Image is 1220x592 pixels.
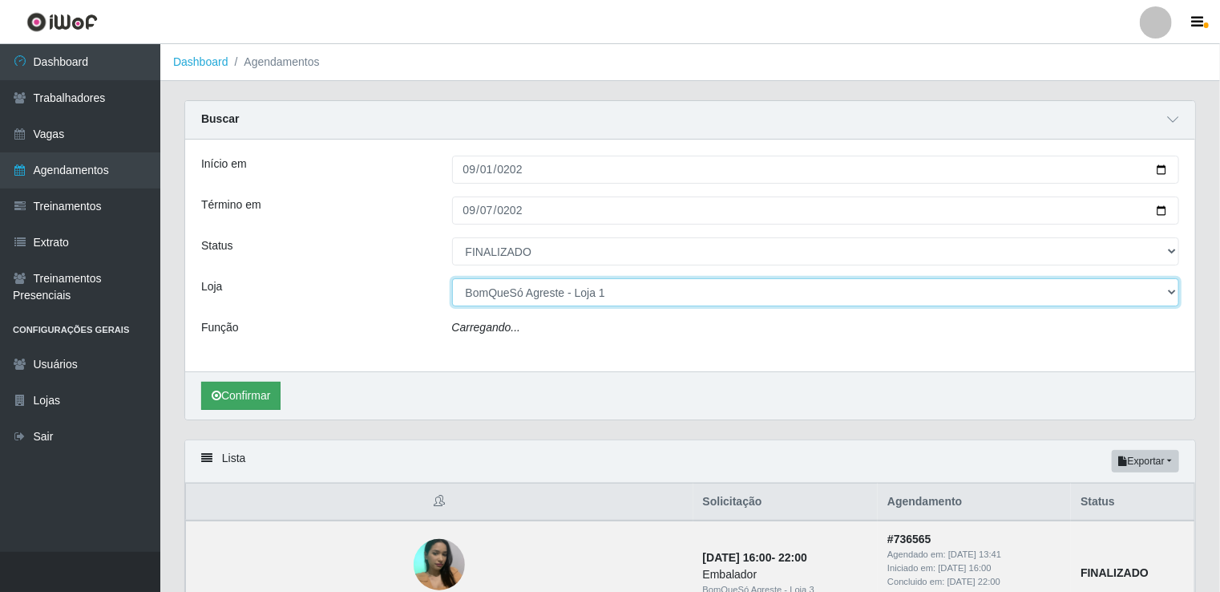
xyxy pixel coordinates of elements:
[201,112,239,125] strong: Buscar
[887,548,1061,562] div: Agendado em:
[201,382,281,410] button: Confirmar
[201,156,247,172] label: Início em
[693,484,879,521] th: Solicitação
[778,551,807,564] time: 22:00
[947,577,1000,586] time: [DATE] 22:00
[201,237,233,254] label: Status
[1071,484,1194,521] th: Status
[185,440,1195,483] div: Lista
[887,575,1061,589] div: Concluido em:
[878,484,1071,521] th: Agendamento
[452,156,1180,184] input: 00/00/0000
[887,533,931,545] strong: # 736565
[703,551,807,564] strong: -
[201,197,261,213] label: Término em
[948,549,1001,559] time: [DATE] 13:41
[452,321,521,334] i: Carregando...
[703,551,772,564] time: [DATE] 16:00
[228,54,320,71] li: Agendamentos
[1081,566,1149,579] strong: FINALIZADO
[201,278,222,295] label: Loja
[173,55,228,68] a: Dashboard
[1112,450,1179,472] button: Exportar
[939,563,992,573] time: [DATE] 16:00
[26,12,98,32] img: CoreUI Logo
[201,319,239,336] label: Função
[703,566,869,583] div: Embalador
[160,44,1220,81] nav: breadcrumb
[452,197,1180,225] input: 00/00/0000
[887,562,1061,575] div: Iniciado em:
